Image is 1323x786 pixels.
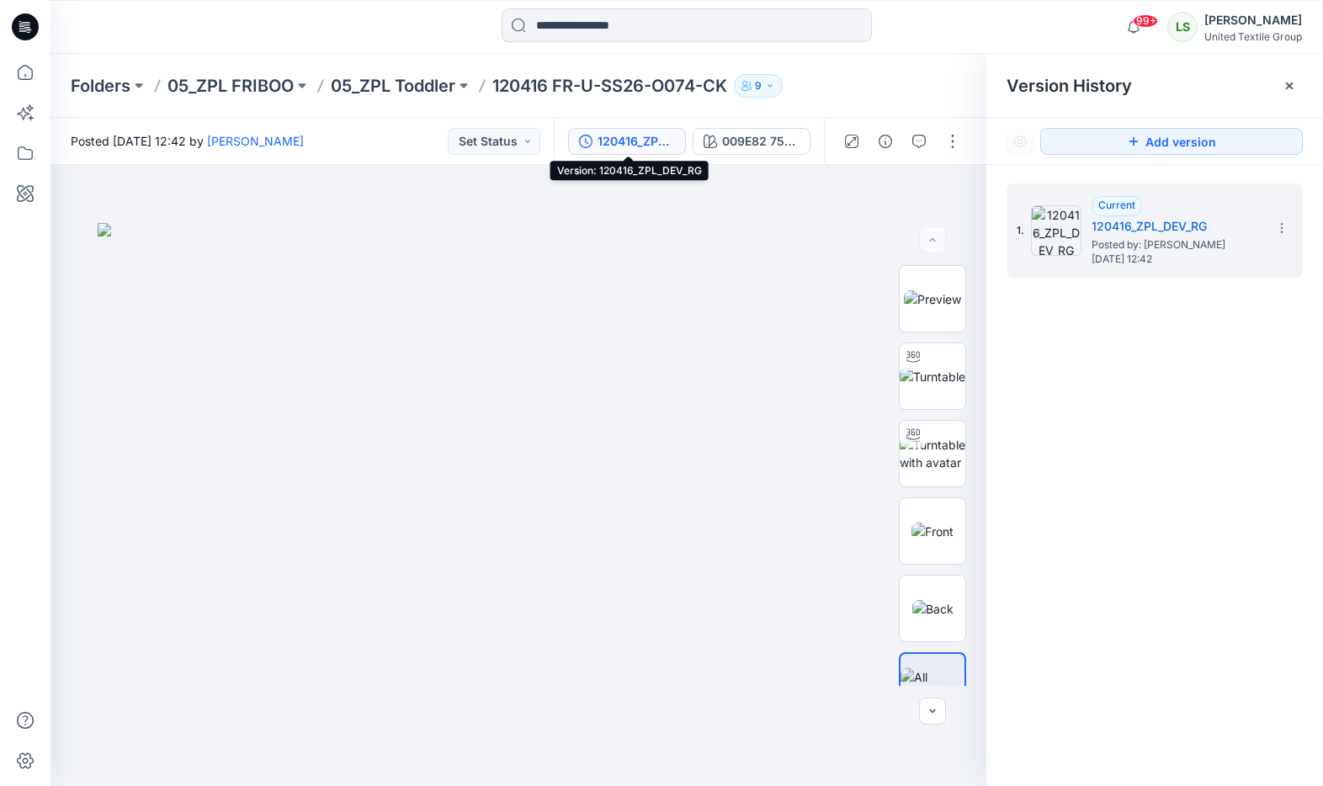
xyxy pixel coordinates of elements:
button: 120416_ZPL_DEV_RG [568,128,686,155]
span: [DATE] 12:42 [1092,253,1260,265]
a: 05_ZPL FRIBOO [167,74,294,98]
img: 120416_ZPL_DEV_RG [1031,205,1081,256]
img: Front [911,523,954,540]
span: 99+ [1133,14,1158,28]
img: Back [912,600,954,618]
img: Turntable [900,368,965,385]
h5: 120416_ZPL_DEV_RG [1092,216,1260,236]
a: [PERSON_NAME] [207,134,304,148]
div: 009E82 755139 [722,132,800,151]
button: Show Hidden Versions [1007,128,1033,155]
div: LS [1167,12,1198,42]
span: Version History [1007,76,1132,96]
button: Close [1283,79,1296,93]
p: 9 [755,77,762,95]
a: 05_ZPL Toddler [331,74,455,98]
img: All colorways [901,668,964,704]
button: 9 [734,74,783,98]
div: 120416_ZPL_DEV_RG [598,132,675,151]
img: Preview [904,290,961,308]
span: Posted [DATE] 12:42 by [71,132,304,150]
div: United Textile Group [1204,30,1302,43]
div: [PERSON_NAME] [1204,10,1302,30]
button: 009E82 755139 [693,128,810,155]
img: eyJhbGciOiJIUzI1NiIsImtpZCI6IjAiLCJzbHQiOiJzZXMiLCJ0eXAiOiJKV1QifQ.eyJkYXRhIjp7InR5cGUiOiJzdG9yYW... [98,223,939,786]
img: Turntable with avatar [900,436,965,471]
a: Folders [71,74,130,98]
span: Posted by: Rita Garneliene [1092,236,1260,253]
span: Current [1098,199,1135,211]
p: 120416 FR-U-SS26-O074-CK [492,74,727,98]
button: Details [872,128,899,155]
button: Add version [1040,128,1303,155]
span: 1. [1017,223,1024,238]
